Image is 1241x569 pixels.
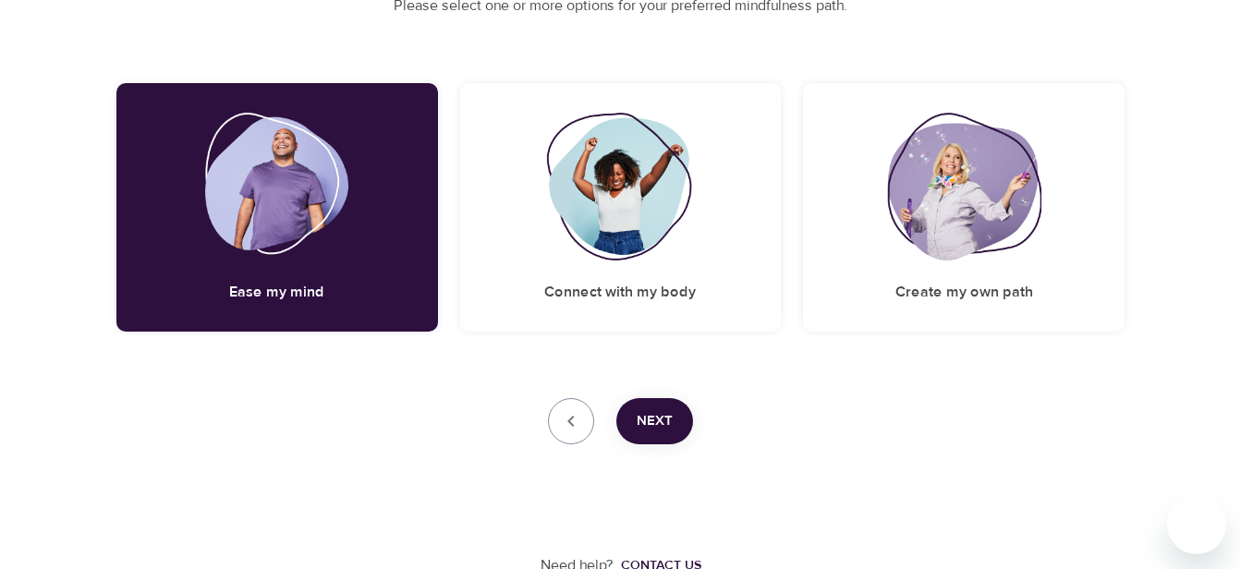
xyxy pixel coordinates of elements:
h5: Ease my mind [229,283,324,302]
div: Connect with my bodyConnect with my body [460,83,782,332]
img: Create my own path [887,113,1040,260]
iframe: Button to launch messaging window [1167,495,1226,554]
div: Ease my mindEase my mind [116,83,438,332]
div: Create my own pathCreate my own path [803,83,1125,332]
h5: Connect with my body [544,283,696,302]
img: Connect with my body [546,113,696,260]
button: Next [616,398,693,444]
h5: Create my own path [895,283,1033,302]
span: Next [637,409,673,433]
img: Ease my mind [205,113,348,260]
